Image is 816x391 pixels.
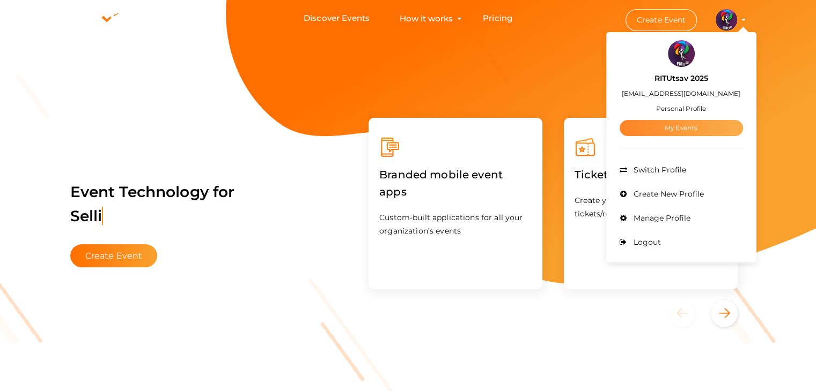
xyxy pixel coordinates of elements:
[70,244,158,267] button: Create Event
[668,300,709,327] button: Previous
[716,9,737,31] img: 5BK8ZL5P_small.png
[668,40,695,67] img: 5BK8ZL5P_small.png
[711,300,738,327] button: Next
[622,87,740,100] label: [EMAIL_ADDRESS][DOMAIN_NAME]
[575,158,707,191] label: Ticketing & Registration
[656,104,706,112] small: Personal Profile
[575,170,707,181] a: Ticketing & Registration
[483,9,512,28] a: Pricing
[379,158,532,208] label: Branded mobile event apps
[631,237,661,247] span: Logout
[70,167,235,242] label: Event Technology for
[304,9,370,28] a: Discover Events
[631,189,704,199] span: Create New Profile
[620,120,743,136] a: My Events
[631,213,690,223] span: Manage Profile
[379,187,532,198] a: Branded mobile event apps
[379,211,532,238] p: Custom-built applications for all your organization’s events
[396,9,456,28] button: How it works
[655,72,708,85] label: RITUtsav 2025
[70,207,104,225] span: Selli
[626,9,697,31] button: Create Event
[575,194,727,221] p: Create your event and start selling your tickets/registrations in minutes.
[631,165,686,175] span: Switch Profile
